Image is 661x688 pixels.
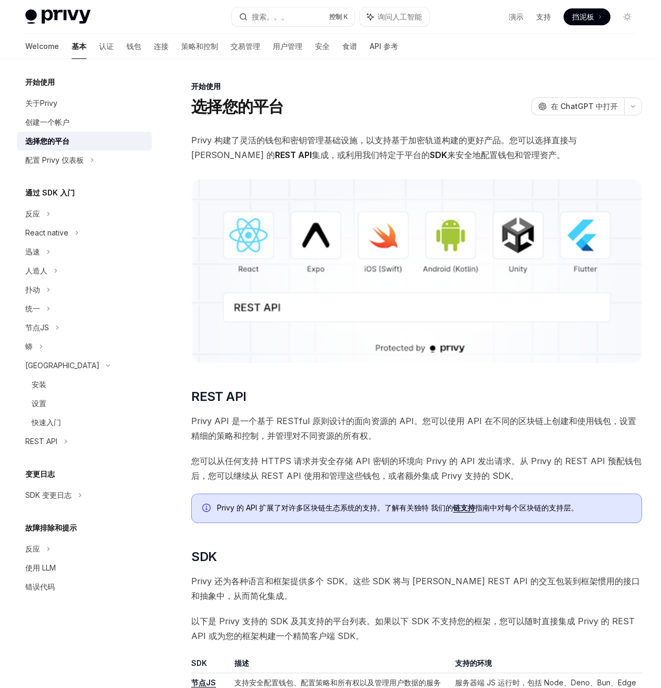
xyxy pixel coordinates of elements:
strong: SDK [430,150,447,160]
font: 认证 [99,41,114,52]
span: 以下是 Privy 支持的 SDK 及其支持的平台列表。如果以下 SDK 不支持您的框架，您可以随时直接集成 Privy 的 REST API 或为您的框架构建一个精简客户端 SDK。 [191,614,642,643]
a: 使用 LLM [17,558,152,577]
a: 错误代码 [17,577,152,596]
a: 挡泥板 [564,8,610,25]
a: 安全 [315,34,330,59]
a: 认证 [99,34,114,59]
a: Welcome [25,34,59,59]
h5: 通过 SDK 入门 [25,186,75,199]
span: 您可以从任何支持 HTTPS 请求并安全存储 API 密钥的环境向 Privy 的 API 发出请求。从 Privy 的 REST API 预配钱包后，您可以继续从 REST API 使用和管理... [191,454,642,483]
a: 安装 [17,375,152,394]
div: SDK 变更日志 [25,489,72,502]
font: 交易管理 [231,41,260,52]
div: 统一 [25,302,40,315]
span: REST API [191,388,246,405]
span: Privy 还为各种语言和框架提供多个 SDK。这些 SDK 将与 [PERSON_NAME] REST API 的交互包装到框架惯用的接口和抽象中，从而简化集成。 [191,574,642,603]
svg: 信息 [202,504,213,514]
button: 在 ChatGPT 中打开 [531,97,624,115]
a: 关于Privy [17,94,152,113]
font: 安全 [315,41,330,52]
a: 支持 [536,12,551,22]
div: 扑动 [25,283,40,296]
div: 选择您的平台 [25,135,70,148]
span: 挡泥板 [572,12,594,22]
div: 关于Privy [25,97,57,110]
div: 人造人 [25,264,47,277]
div: 反应 [25,543,40,555]
div: 错误代码 [25,581,55,593]
div: 创建一个帐户 [25,116,70,129]
h5: 故障排除和提示 [25,522,77,534]
button: 切换深色模式 [619,8,636,25]
a: 策略和控制 [181,34,218,59]
img: 灯光标志 [25,9,91,24]
font: 连接 [154,41,169,52]
div: 快速入门 [32,416,61,429]
font: 食谱 [342,41,357,52]
div: 使用 LLM [25,562,56,574]
th: 描述 [230,658,451,673]
div: 安装 [32,378,46,391]
font: 钱包 [126,41,141,52]
th: SDK [191,658,230,673]
a: 链支持 [453,503,475,513]
span: SDK [191,548,216,565]
span: Privy 构建了灵活的钱包和密钥管理基础设施，以支持基于加密轨道构建的更好产品。您可以选择直接与 [PERSON_NAME] 的 集成，或利用我们特定于平台的 来安全地配置钱包和管理资产。 [191,133,642,162]
div: [GEOGRAPHIC_DATA] [25,359,100,372]
a: 基本 [72,34,86,59]
a: 选择您的平台 [17,132,152,151]
span: 在 ChatGPT 中打开 [551,101,618,112]
a: 用户管理 [273,34,302,59]
font: 策略和控制 [181,41,218,52]
a: 设置 [17,394,152,413]
a: 食谱 [342,34,357,59]
span: 控制 K [329,13,348,21]
span: 询问人工智能 [378,12,422,22]
div: 配置 Privy 仪表板 [25,154,84,166]
a: 节点JS [191,678,216,687]
font: 基本 [72,41,86,52]
div: 迅速 [25,245,40,258]
div: 蟒 [25,340,33,353]
h5: 开始使用 [25,76,55,89]
div: React native [25,227,68,239]
img: 图片/Platform2.png [191,179,642,363]
h5: 变更日志 [25,468,55,480]
div: 反应 [25,208,40,220]
h1: 选择您的平台 [191,97,284,116]
a: 演示 [509,12,524,22]
font: Welcome [25,41,59,52]
a: 钱包 [126,34,141,59]
th: 支持的环境 [451,658,642,673]
a: API 参考 [370,34,398,59]
div: 设置 [32,397,46,410]
font: API 参考 [370,41,398,52]
div: 节点JS [25,321,49,334]
a: 连接 [154,34,169,59]
button: 搜索。。。控制 K [232,7,355,26]
span: Privy 的 API 扩展了对许多区块链生态系统的支持。了解有关独特 我们的 指南中对每个区块链的支持层。 [217,503,631,513]
a: 创建一个帐户 [17,113,152,132]
div: 搜索。。。 [252,11,289,23]
strong: REST API [275,150,312,160]
div: REST API [25,435,57,448]
div: 开始使用 [191,81,642,92]
span: Privy API 是一个基于 RESTful 原则设计的面向资源的 API。您可以使用 API 在不同的区块链上创建和使用钱包，设置精细的策略和控制，并管理对不同资源的所有权。 [191,414,642,443]
a: 交易管理 [231,34,260,59]
button: 询问人工智能 [360,7,429,26]
a: 快速入门 [17,413,152,432]
font: 用户管理 [273,41,302,52]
